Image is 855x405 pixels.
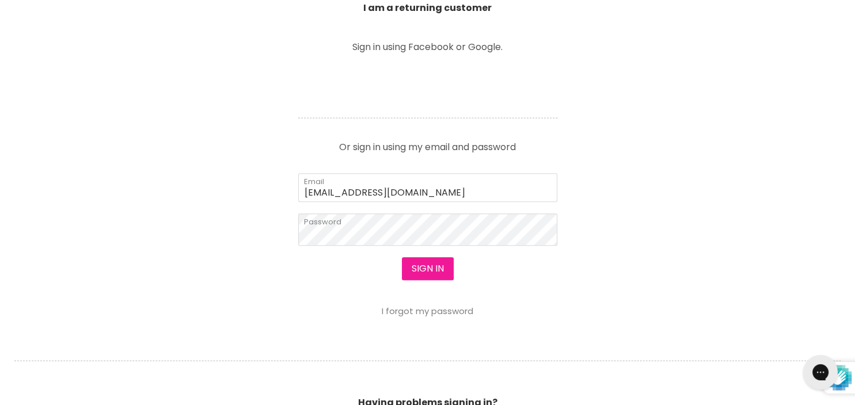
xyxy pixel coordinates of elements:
iframe: Gorgias live chat messenger [797,351,843,393]
p: Or sign in using my email and password [298,133,557,152]
p: Sign in using Facebook or Google. [298,43,557,52]
a: I forgot my password [382,305,473,317]
b: I am a returning customer [363,1,492,14]
button: Sign in [402,257,454,280]
iframe: Social Login Buttons [298,68,557,100]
